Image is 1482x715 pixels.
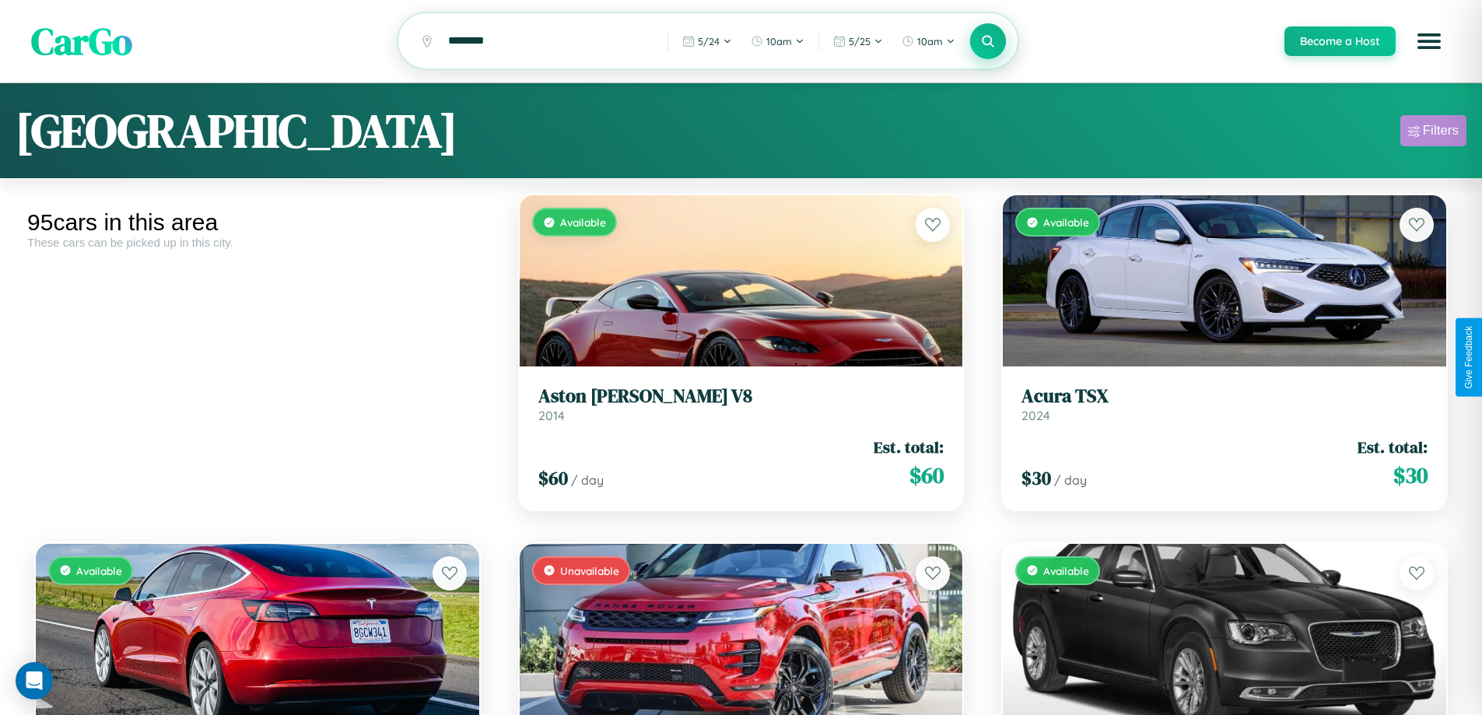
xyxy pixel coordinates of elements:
a: Acura TSX2024 [1021,385,1428,423]
span: 5 / 24 [698,35,720,47]
button: 10am [894,29,963,54]
div: Give Feedback [1463,326,1474,389]
span: Est. total: [1358,436,1428,458]
span: $ 30 [1393,460,1428,491]
span: Available [76,564,122,577]
span: $ 60 [538,465,568,491]
span: / day [571,472,604,488]
button: 5/25 [825,29,891,54]
span: Available [1043,564,1089,577]
span: 10am [766,35,792,47]
span: Est. total: [874,436,944,458]
a: Aston [PERSON_NAME] V82014 [538,385,944,423]
button: 5/24 [674,29,740,54]
span: 2014 [538,408,565,423]
span: $ 30 [1021,465,1051,491]
span: 5 / 25 [849,35,871,47]
span: Unavailable [560,564,619,577]
span: CarGo [31,16,132,67]
span: / day [1054,472,1087,488]
div: These cars can be picked up in this city. [27,236,488,249]
h3: Aston [PERSON_NAME] V8 [538,385,944,408]
button: 10am [743,29,812,54]
button: Open menu [1407,19,1451,63]
div: Open Intercom Messenger [16,662,53,699]
button: Become a Host [1284,26,1396,56]
span: Available [1043,216,1089,229]
span: 10am [917,35,943,47]
h1: [GEOGRAPHIC_DATA] [16,99,457,163]
div: Filters [1423,123,1459,138]
div: 95 cars in this area [27,209,488,236]
h3: Acura TSX [1021,385,1428,408]
span: Available [560,216,606,229]
span: 2024 [1021,408,1050,423]
button: Filters [1400,115,1466,146]
span: $ 60 [909,460,944,491]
